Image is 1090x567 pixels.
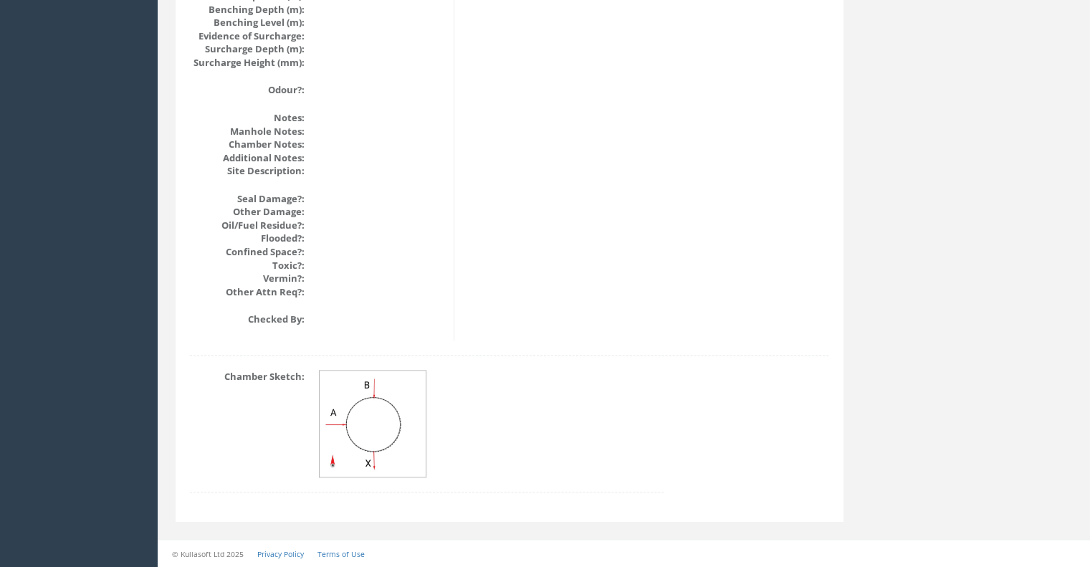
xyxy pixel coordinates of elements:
[190,164,305,178] dt: Site Description:
[190,370,305,383] dt: Chamber Sketch:
[190,29,305,43] dt: Evidence of Surcharge:
[190,259,305,272] dt: Toxic?:
[190,272,305,285] dt: Vermin?:
[190,3,305,16] dt: Benching Depth (m):
[190,125,305,138] dt: Manhole Notes:
[190,111,305,125] dt: Notes:
[320,371,427,478] img: e00e6acc-88a0-ca8f-a0e6-066e7db7e92b_e00e6acc-88a0-ca8f-a0e6-066e7db7e92b_renderedChamberSketch.jpg
[190,205,305,219] dt: Other Damage:
[190,219,305,232] dt: Oil/Fuel Residue?:
[190,138,305,151] dt: Chamber Notes:
[190,245,305,259] dt: Confined Space?:
[190,313,305,326] dt: Checked By:
[190,56,305,70] dt: Surcharge Height (mm):
[190,285,305,299] dt: Other Attn Req?:
[190,232,305,245] dt: Flooded?:
[190,83,305,97] dt: Odour?:
[317,549,365,559] a: Terms of Use
[190,192,305,206] dt: Seal Damage?:
[190,16,305,29] dt: Benching Level (m):
[190,151,305,165] dt: Additional Notes:
[257,549,304,559] a: Privacy Policy
[190,42,305,56] dt: Surcharge Depth (m):
[172,549,244,559] small: © Kullasoft Ltd 2025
